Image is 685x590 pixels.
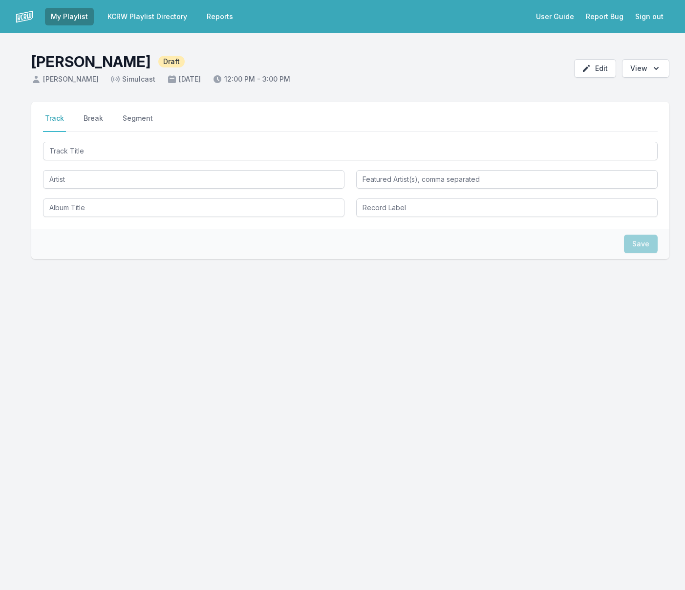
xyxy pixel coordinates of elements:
a: Reports [201,8,239,25]
button: Sign out [629,8,669,25]
span: 12:00 PM - 3:00 PM [213,74,290,84]
span: Simulcast [110,74,155,84]
a: KCRW Playlist Directory [102,8,193,25]
button: Segment [121,113,155,132]
img: logo-white-87cec1fa9cbef997252546196dc51331.png [16,8,33,25]
a: Report Bug [580,8,629,25]
a: My Playlist [45,8,94,25]
button: Save [624,235,658,253]
input: Track Title [43,142,658,160]
button: Edit [574,59,616,78]
input: Artist [43,170,344,189]
button: Break [82,113,105,132]
span: [PERSON_NAME] [31,74,99,84]
span: Draft [158,56,185,67]
button: Open options [622,59,669,78]
span: [DATE] [167,74,201,84]
h1: [PERSON_NAME] [31,53,150,70]
input: Featured Artist(s), comma separated [356,170,658,189]
button: Track [43,113,66,132]
a: User Guide [530,8,580,25]
input: Album Title [43,198,344,217]
input: Record Label [356,198,658,217]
